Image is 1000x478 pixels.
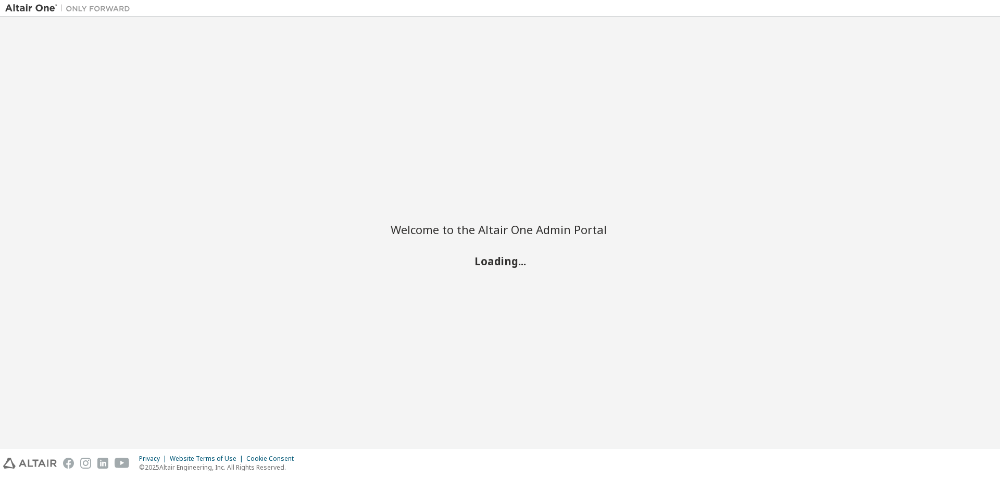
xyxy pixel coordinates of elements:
[5,3,135,14] img: Altair One
[3,458,57,469] img: altair_logo.svg
[246,455,300,463] div: Cookie Consent
[97,458,108,469] img: linkedin.svg
[115,458,130,469] img: youtube.svg
[63,458,74,469] img: facebook.svg
[391,222,609,237] h2: Welcome to the Altair One Admin Portal
[139,463,300,472] p: © 2025 Altair Engineering, Inc. All Rights Reserved.
[139,455,170,463] div: Privacy
[80,458,91,469] img: instagram.svg
[170,455,246,463] div: Website Terms of Use
[391,254,609,267] h2: Loading...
